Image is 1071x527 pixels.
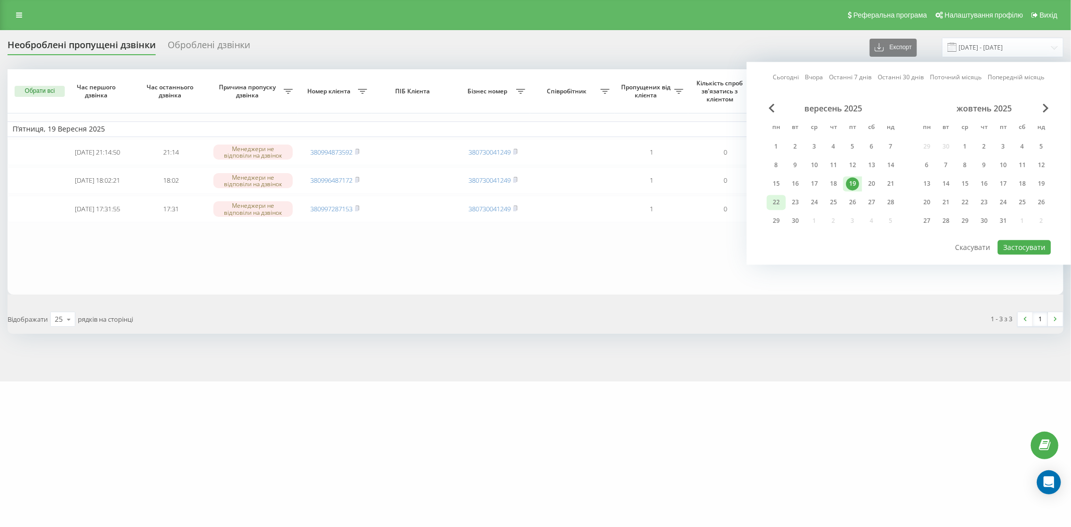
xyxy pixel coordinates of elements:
[1035,140,1048,153] div: 5
[846,140,859,153] div: 5
[864,120,879,136] abbr: субота
[959,177,972,190] div: 15
[824,176,843,191] div: чт 18 вер 2025 р.
[1037,470,1061,494] div: Open Intercom Messenger
[884,196,897,209] div: 28
[846,177,859,190] div: 19
[769,120,784,136] abbr: понеділок
[920,196,933,209] div: 20
[846,196,859,209] div: 26
[213,145,293,160] div: Менеджери не відповіли на дзвінок
[959,159,972,172] div: 8
[770,214,783,227] div: 29
[60,167,134,194] td: [DATE] 18:02:21
[959,196,972,209] div: 22
[939,196,953,209] div: 21
[1032,158,1051,173] div: нд 12 жовт 2025 р.
[770,196,783,209] div: 22
[310,204,352,213] a: 380997287153
[808,140,821,153] div: 3
[939,159,953,172] div: 7
[881,195,900,210] div: нд 28 вер 2025 р.
[615,167,688,194] td: 1
[168,40,250,55] div: Оброблені дзвінки
[917,213,936,228] div: пн 27 жовт 2025 р.
[767,213,786,228] div: пн 29 вер 2025 р.
[917,176,936,191] div: пн 13 жовт 2025 р.
[975,213,994,228] div: чт 30 жовт 2025 р.
[884,159,897,172] div: 14
[997,177,1010,190] div: 17
[807,120,822,136] abbr: середа
[843,176,862,191] div: пт 19 вер 2025 р.
[846,159,859,172] div: 12
[789,140,802,153] div: 2
[468,148,511,157] a: 380730041249
[936,176,956,191] div: вт 14 жовт 2025 р.
[930,73,982,82] a: Поточний місяць
[854,11,927,19] span: Реферальна програма
[978,177,991,190] div: 16
[808,159,821,172] div: 10
[827,177,840,190] div: 18
[978,214,991,227] div: 30
[956,195,975,210] div: ср 22 жовт 2025 р.
[994,158,1013,173] div: пт 10 жовт 2025 р.
[843,139,862,154] div: пт 5 вер 2025 р.
[975,158,994,173] div: чт 9 жовт 2025 р.
[468,204,511,213] a: 380730041249
[620,83,674,99] span: Пропущених від клієнта
[919,120,934,136] abbr: понеділок
[8,40,156,55] div: Необроблені пропущені дзвінки
[991,314,1013,324] div: 1 - 3 з 3
[1016,196,1029,209] div: 25
[8,121,1063,137] td: П’ятниця, 19 Вересня 2025
[956,176,975,191] div: ср 15 жовт 2025 р.
[60,139,134,166] td: [DATE] 21:14:50
[1015,120,1030,136] abbr: субота
[134,139,208,166] td: 21:14
[977,120,992,136] abbr: четвер
[994,176,1013,191] div: пт 17 жовт 2025 р.
[826,120,841,136] abbr: четвер
[213,201,293,216] div: Менеджери не відповіли на дзвінок
[786,195,805,210] div: вт 23 вер 2025 р.
[997,214,1010,227] div: 31
[881,158,900,173] div: нд 14 вер 2025 р.
[959,214,972,227] div: 29
[975,176,994,191] div: чт 16 жовт 2025 р.
[468,176,511,185] a: 380730041249
[843,195,862,210] div: пт 26 вер 2025 р.
[824,195,843,210] div: чт 25 вер 2025 р.
[78,315,133,324] span: рядків на сторінці
[978,159,991,172] div: 9
[310,176,352,185] a: 380996487172
[693,79,748,103] span: Кількість спроб зв'язатись з клієнтом
[615,196,688,222] td: 1
[936,195,956,210] div: вт 21 жовт 2025 р.
[920,159,933,172] div: 6
[213,173,293,188] div: Менеджери не відповіли на дзвінок
[805,139,824,154] div: ср 3 вер 2025 р.
[808,196,821,209] div: 24
[862,176,881,191] div: сб 20 вер 2025 р.
[789,196,802,209] div: 23
[767,158,786,173] div: пн 8 вер 2025 р.
[843,158,862,173] div: пт 12 вер 2025 р.
[688,167,762,194] td: 0
[55,314,63,324] div: 25
[805,176,824,191] div: ср 17 вер 2025 р.
[938,120,954,136] abbr: вівторок
[1013,158,1032,173] div: сб 11 жовт 2025 р.
[381,87,447,95] span: ПІБ Клієнта
[939,177,953,190] div: 14
[770,177,783,190] div: 15
[827,140,840,153] div: 4
[773,73,799,82] a: Сьогодні
[789,214,802,227] div: 30
[786,139,805,154] div: вт 2 вер 2025 р.
[997,196,1010,209] div: 24
[69,83,126,99] span: Час першого дзвінка
[829,73,872,82] a: Останні 7 днів
[767,103,900,113] div: вересень 2025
